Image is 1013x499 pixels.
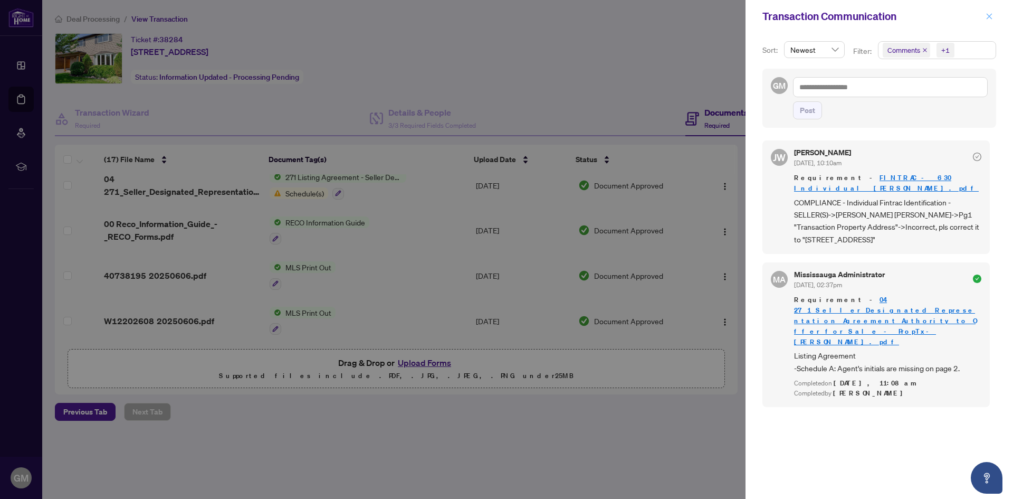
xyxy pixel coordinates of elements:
span: Comments [887,45,920,55]
div: Completed on [794,379,981,389]
span: Requirement - [794,173,981,194]
span: check-circle [973,153,981,161]
div: Completed by [794,389,981,399]
h5: [PERSON_NAME] [794,149,851,156]
span: [DATE], 10:10am [794,159,842,167]
span: [DATE], 02:37pm [794,281,842,289]
span: close [986,13,993,20]
span: Listing Agreement -Schedule A: Agent's initials are missing on page 2. [794,350,981,374]
span: Newest [790,42,838,58]
span: [PERSON_NAME] [833,389,909,398]
span: Requirement - [794,295,981,347]
span: check-circle [973,275,981,283]
a: 04 271_Seller_Designated_Representation_Agreement_Authority_to_Offer_for_Sale_-_PropTx-[PERSON_NA... [794,295,976,346]
button: Post [793,101,822,119]
span: Comments [883,43,930,58]
a: FINTRAC - 630 Individual [PERSON_NAME].pdf [794,173,979,193]
p: Filter: [853,45,873,57]
div: +1 [941,45,950,55]
h5: Mississauga Administrator [794,271,885,278]
span: MA [773,273,786,286]
span: close [922,48,928,53]
span: GM [773,79,786,92]
button: Open asap [971,462,1002,494]
span: JW [773,150,786,165]
span: [DATE], 11:08am [834,379,918,388]
div: Transaction Communication [762,8,982,24]
span: COMPLIANCE - Individual Fintrac Identification - SELLER(S)->[PERSON_NAME] [PERSON_NAME]->Pg1 "Tra... [794,196,981,246]
p: Sort: [762,44,780,56]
